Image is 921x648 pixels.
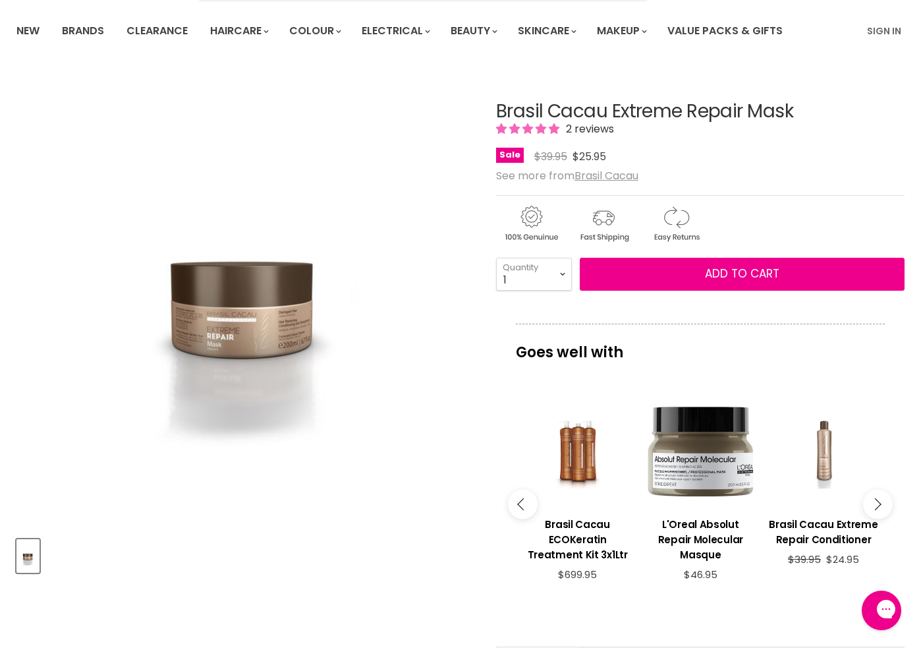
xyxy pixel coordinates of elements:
span: $39.95 [534,149,567,164]
span: See more from [496,168,638,183]
a: Clearance [117,17,198,45]
a: Colour [279,17,349,45]
span: 2 reviews [562,121,614,136]
span: Add to cart [705,266,779,281]
a: Brands [52,17,114,45]
a: View product:Brasil Cacau Extreme Repair Conditioner [769,507,879,554]
span: Sale [496,148,524,163]
a: View product:Brasil Cacau ECOKeratin Treatment Kit 3x1Ltr [522,507,632,569]
a: Sign In [859,17,909,45]
a: Brasil Cacau [574,168,638,183]
span: $39.95 [788,552,821,566]
select: Quantity [496,258,572,291]
h1: Brasil Cacau Extreme Repair Mask [496,102,905,122]
ul: Main menu [7,12,826,50]
a: View product:L'Oreal Absolut Repair Molecular Masque [646,507,756,569]
a: Haircare [200,17,277,45]
h3: Brasil Cacau ECOKeratin Treatment Kit 3x1Ltr [522,517,632,562]
a: Electrical [352,17,438,45]
a: Beauty [441,17,505,45]
span: $46.95 [684,568,717,581]
h3: Brasil Cacau Extreme Repair Conditioner [769,517,879,547]
img: Brasil Cacau Extreme Repair Mask [18,541,38,572]
a: New [7,17,49,45]
img: shipping.gif [569,204,638,244]
a: View product:Brasil Cacau Extreme Repair Conditioner [769,397,879,507]
button: Brasil Cacau Extreme Repair Mask [16,539,40,573]
span: $24.95 [826,552,859,566]
span: 5.00 stars [496,121,562,136]
h3: L'Oreal Absolut Repair Molecular Masque [646,517,756,562]
a: Skincare [508,17,584,45]
p: Goes well with [516,324,885,367]
div: Product thumbnails [14,535,476,573]
iframe: Gorgias live chat messenger [855,586,908,635]
span: $25.95 [572,149,606,164]
img: genuine.gif [496,204,566,244]
a: Makeup [587,17,655,45]
img: returns.gif [641,204,711,244]
div: Brasil Cacau Extreme Repair Mask image. Click or Scroll to Zoom. [16,69,474,526]
span: $699.95 [558,568,597,581]
button: Add to cart [580,258,905,291]
a: Value Packs & Gifts [657,17,793,45]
